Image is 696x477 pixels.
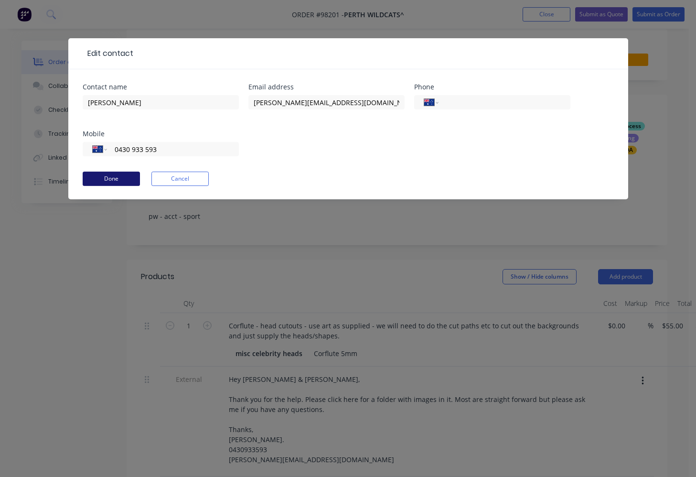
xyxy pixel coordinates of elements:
button: Done [83,172,140,186]
button: Cancel [151,172,209,186]
div: Contact name [83,84,239,90]
div: Edit contact [83,48,133,59]
div: Mobile [83,130,239,137]
div: Phone [414,84,570,90]
div: Email address [248,84,405,90]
